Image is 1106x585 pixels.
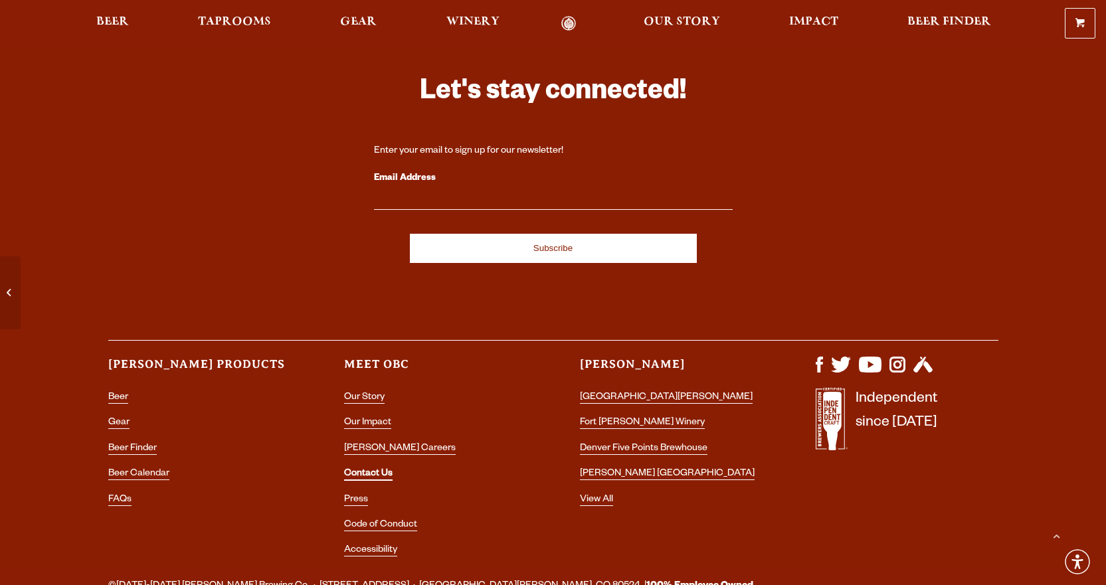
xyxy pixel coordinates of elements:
h3: Meet OBC [344,357,527,384]
a: Beer Calendar [108,469,169,480]
h3: Let's stay connected! [374,74,733,114]
a: Taprooms [189,16,280,31]
label: Email Address [374,170,733,187]
h3: [PERSON_NAME] Products [108,357,291,384]
a: Winery [438,16,508,31]
div: Accessibility Menu [1063,547,1092,576]
a: Code of Conduct [344,520,417,531]
a: Visit us on Facebook [816,366,823,376]
a: Our Story [635,16,729,31]
input: Subscribe [410,234,697,263]
h3: [PERSON_NAME] [580,357,763,384]
span: Winery [446,17,500,27]
a: [PERSON_NAME] Careers [344,444,456,455]
a: View All [580,495,613,506]
a: Our Story [344,392,385,404]
span: Gear [340,17,377,27]
a: [GEOGRAPHIC_DATA][PERSON_NAME] [580,392,753,404]
span: Our Story [644,17,720,27]
a: Beer Finder [899,16,1000,31]
a: Visit us on X (formerly Twitter) [831,366,851,376]
span: Beer [96,17,129,27]
a: Gear [331,16,385,31]
a: Accessibility [344,545,397,556]
span: Taprooms [198,17,271,27]
a: Our Impact [344,418,391,429]
a: Visit us on Untappd [913,366,933,376]
span: Impact [789,17,838,27]
a: Beer Finder [108,444,157,455]
p: Independent since [DATE] [856,388,937,458]
span: Beer Finder [907,17,991,27]
a: Denver Five Points Brewhouse [580,444,707,455]
a: Gear [108,418,130,429]
a: Beer [108,392,128,404]
a: Press [344,495,368,506]
a: Visit us on YouTube [859,366,881,376]
div: Enter your email to sign up for our newsletter! [374,145,733,158]
a: [PERSON_NAME] [GEOGRAPHIC_DATA] [580,469,755,480]
a: Beer [88,16,138,31]
a: Odell Home [544,16,594,31]
a: Fort [PERSON_NAME] Winery [580,418,705,429]
a: Impact [781,16,847,31]
a: Scroll to top [1040,519,1073,552]
a: Visit us on Instagram [889,366,905,376]
a: Contact Us [344,469,393,481]
a: FAQs [108,495,132,506]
